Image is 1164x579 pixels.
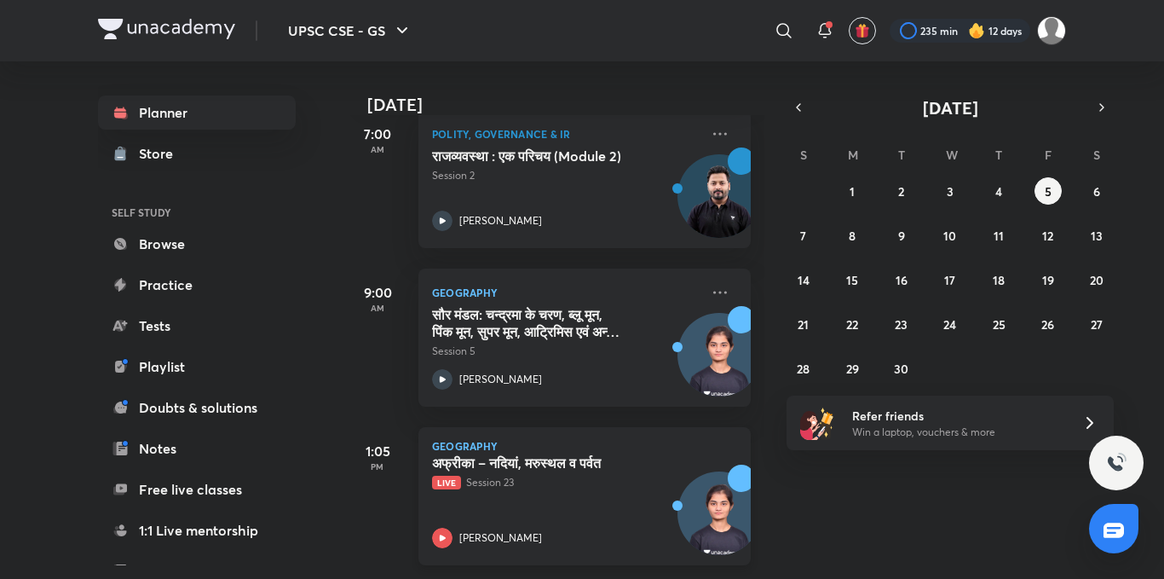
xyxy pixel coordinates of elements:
abbr: September 25, 2025 [993,316,1006,333]
button: September 2, 2025 [888,177,915,205]
abbr: September 11, 2025 [994,228,1004,244]
button: September 17, 2025 [936,266,964,293]
abbr: September 27, 2025 [1091,316,1103,333]
abbr: September 7, 2025 [800,228,806,244]
p: [PERSON_NAME] [459,530,542,546]
a: Browse [98,227,296,261]
button: September 9, 2025 [888,222,915,249]
p: [PERSON_NAME] [459,213,542,229]
img: avatar [855,23,870,38]
button: September 18, 2025 [985,266,1012,293]
abbr: Tuesday [898,147,905,163]
abbr: September 28, 2025 [797,361,810,377]
button: September 30, 2025 [888,355,915,382]
img: streak [968,22,985,39]
button: September 11, 2025 [985,222,1012,249]
p: [PERSON_NAME] [459,372,542,387]
abbr: September 15, 2025 [846,272,858,288]
abbr: Thursday [995,147,1002,163]
abbr: September 3, 2025 [947,183,954,200]
p: Win a laptop, vouchers & more [852,425,1062,440]
span: [DATE] [923,96,978,119]
abbr: September 4, 2025 [995,183,1002,200]
h5: 9:00 [343,282,412,303]
button: avatar [849,17,876,44]
div: Store [139,143,183,164]
abbr: September 26, 2025 [1041,316,1054,333]
a: 1:1 Live mentorship [98,513,296,547]
a: Playlist [98,350,296,384]
img: referral [800,406,834,440]
a: Practice [98,268,296,302]
button: September 4, 2025 [985,177,1012,205]
h6: SELF STUDY [98,198,296,227]
abbr: September 9, 2025 [898,228,905,244]
abbr: Wednesday [946,147,958,163]
abbr: September 29, 2025 [846,361,859,377]
button: September 14, 2025 [790,266,817,293]
button: September 16, 2025 [888,266,915,293]
abbr: September 19, 2025 [1042,272,1054,288]
a: Notes [98,431,296,466]
abbr: September 6, 2025 [1093,183,1100,200]
button: September 12, 2025 [1034,222,1062,249]
button: September 15, 2025 [838,266,866,293]
button: [DATE] [810,96,1090,119]
abbr: September 30, 2025 [894,361,908,377]
a: Company Logo [98,19,235,43]
a: Doubts & solutions [98,391,296,425]
h6: Refer friends [852,407,1062,425]
p: PM [343,461,412,472]
a: Tests [98,309,296,343]
a: Store [98,136,296,171]
img: Avatar [678,164,760,246]
abbr: September 20, 2025 [1090,272,1103,288]
button: September 3, 2025 [936,177,964,205]
abbr: September 13, 2025 [1091,228,1103,244]
abbr: September 10, 2025 [943,228,956,244]
img: Avatar [678,481,760,563]
img: ttu [1106,453,1127,473]
abbr: September 14, 2025 [798,272,810,288]
button: September 21, 2025 [790,310,817,338]
abbr: Monday [848,147,858,163]
p: Geography [432,441,737,451]
button: September 27, 2025 [1083,310,1110,338]
button: September 19, 2025 [1034,266,1062,293]
a: Planner [98,96,296,130]
button: UPSC CSE - GS [278,14,423,48]
p: Geography [432,282,700,303]
button: September 26, 2025 [1034,310,1062,338]
button: September 13, 2025 [1083,222,1110,249]
abbr: September 21, 2025 [798,316,809,333]
img: Avatar [678,322,760,404]
button: September 22, 2025 [838,310,866,338]
button: September 24, 2025 [936,310,964,338]
p: AM [343,303,412,313]
button: September 6, 2025 [1083,177,1110,205]
abbr: September 1, 2025 [850,183,855,200]
abbr: September 17, 2025 [944,272,955,288]
p: Session 2 [432,168,700,183]
button: September 5, 2025 [1034,177,1062,205]
p: Polity, Governance & IR [432,124,700,144]
abbr: September 12, 2025 [1042,228,1053,244]
button: September 7, 2025 [790,222,817,249]
h5: राजव्यवस्था : एक परिचय (Module 2) [432,148,644,165]
button: September 28, 2025 [790,355,817,382]
abbr: Saturday [1093,147,1100,163]
h4: [DATE] [367,95,768,115]
h5: 7:00 [343,124,412,144]
abbr: September 5, 2025 [1045,183,1052,200]
button: September 10, 2025 [936,222,964,249]
abbr: September 2, 2025 [898,183,904,200]
abbr: Sunday [800,147,807,163]
button: September 29, 2025 [838,355,866,382]
span: Live [432,476,461,489]
button: September 8, 2025 [838,222,866,249]
p: AM [343,144,412,154]
abbr: September 22, 2025 [846,316,858,333]
abbr: September 8, 2025 [849,228,856,244]
button: September 25, 2025 [985,310,1012,338]
abbr: September 24, 2025 [943,316,956,333]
